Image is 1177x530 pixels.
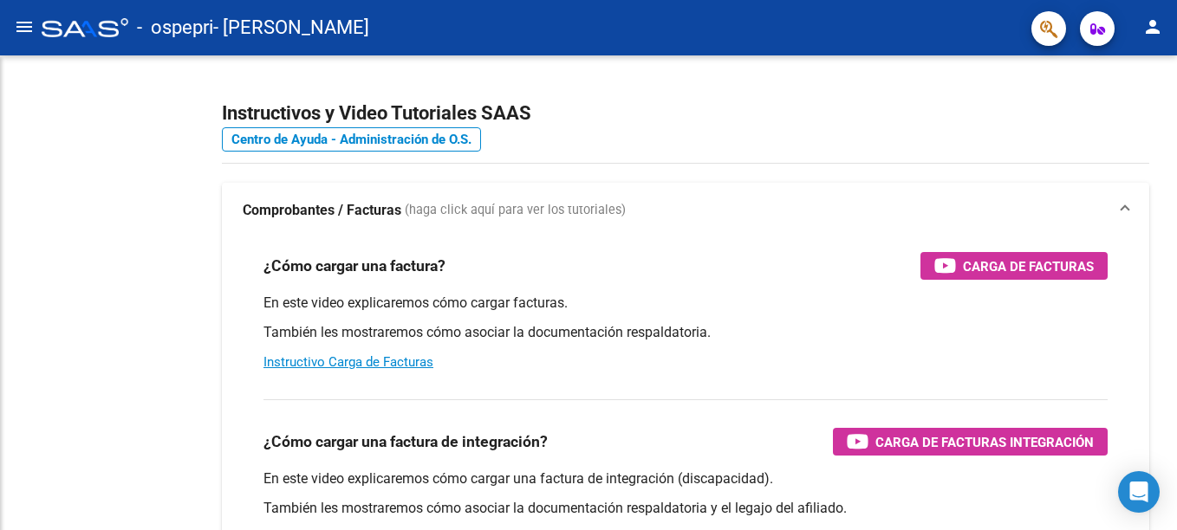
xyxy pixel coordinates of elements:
p: También les mostraremos cómo asociar la documentación respaldatoria. [263,323,1108,342]
span: (haga click aquí para ver los tutoriales) [405,201,626,220]
span: Carga de Facturas [963,255,1094,277]
span: Carga de Facturas Integración [875,431,1094,453]
a: Instructivo Carga de Facturas [263,354,433,370]
span: - [PERSON_NAME] [213,9,369,47]
mat-icon: person [1142,16,1163,37]
span: - ospepri [137,9,213,47]
button: Carga de Facturas Integración [833,428,1108,456]
h3: ¿Cómo cargar una factura? [263,254,445,278]
div: Open Intercom Messenger [1118,471,1160,513]
button: Carga de Facturas [920,252,1108,280]
mat-icon: menu [14,16,35,37]
strong: Comprobantes / Facturas [243,201,401,220]
mat-expansion-panel-header: Comprobantes / Facturas (haga click aquí para ver los tutoriales) [222,183,1149,238]
h3: ¿Cómo cargar una factura de integración? [263,430,548,454]
a: Centro de Ayuda - Administración de O.S. [222,127,481,152]
p: En este video explicaremos cómo cargar una factura de integración (discapacidad). [263,469,1108,488]
p: En este video explicaremos cómo cargar facturas. [263,294,1108,313]
h2: Instructivos y Video Tutoriales SAAS [222,97,1149,130]
p: También les mostraremos cómo asociar la documentación respaldatoria y el legajo del afiliado. [263,499,1108,518]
